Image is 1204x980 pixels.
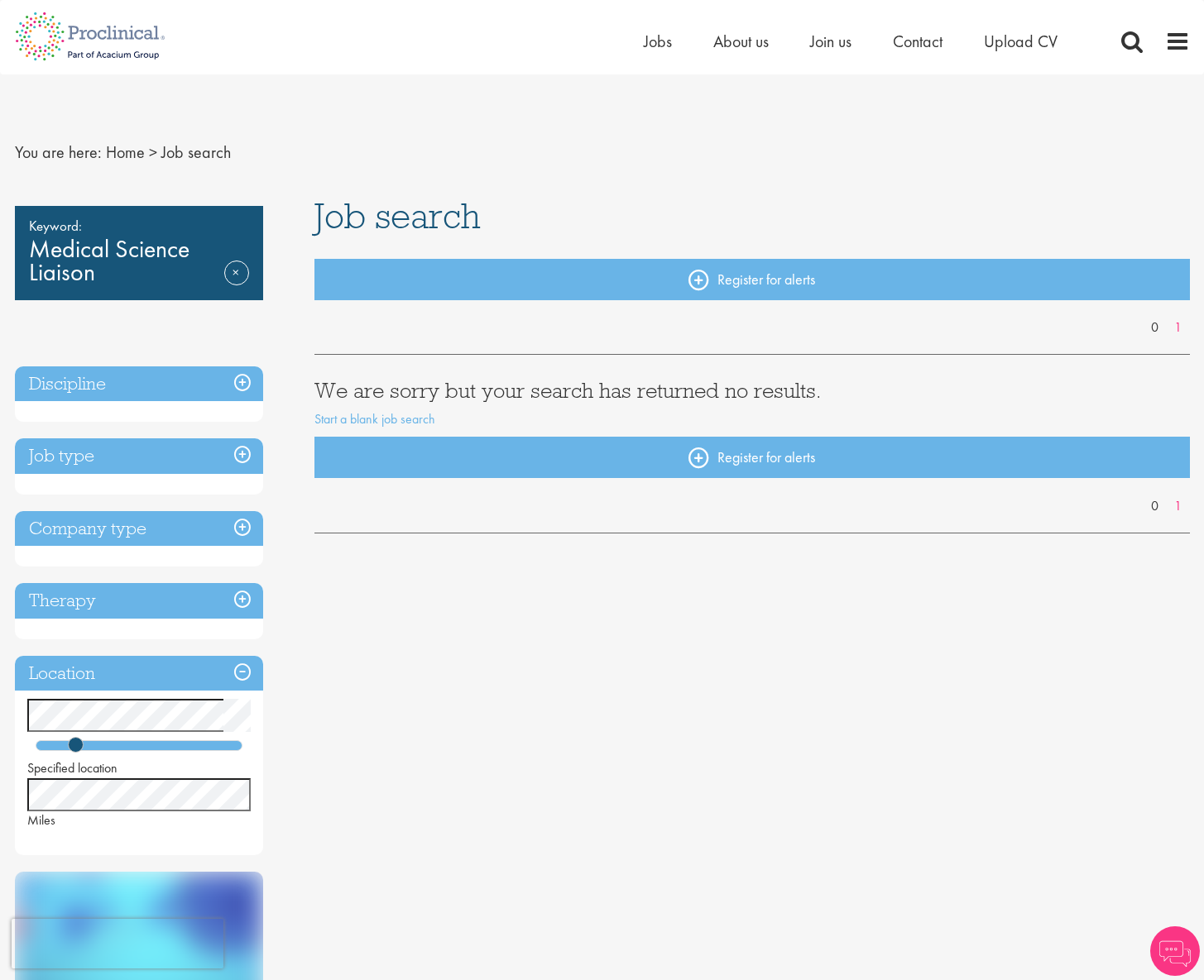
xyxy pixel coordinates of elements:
[27,811,55,829] span: Miles
[15,583,263,619] h3: Therapy
[15,438,263,474] h3: Job type
[15,141,102,163] span: You are here:
[644,31,672,52] a: Jobs
[1166,318,1190,337] a: 1
[314,437,1190,478] a: Register for alerts
[893,31,943,52] a: Contact
[29,214,249,237] span: Keyword:
[15,511,263,547] h3: Company type
[984,31,1058,52] a: Upload CV
[1143,318,1167,337] a: 0
[161,141,231,163] span: Job search
[314,259,1190,300] a: Register for alerts
[314,380,1190,401] h3: We are sorry but your search has returned no results.
[810,31,851,52] a: Join us
[314,410,435,428] a: Start a blank job search
[1166,497,1190,516] a: 1
[15,656,263,691] h3: Location
[713,31,769,52] a: About us
[27,759,118,777] span: Specified location
[15,206,263,300] div: Medical Science Liaison
[1143,497,1167,516] a: 0
[314,194,481,238] span: Job search
[1150,926,1200,976] img: Chatbot
[12,919,223,968] iframe: reCAPTCHA
[15,366,263,402] h3: Discipline
[106,141,145,163] a: breadcrumb link
[224,261,249,308] a: Remove
[149,141,157,163] span: >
